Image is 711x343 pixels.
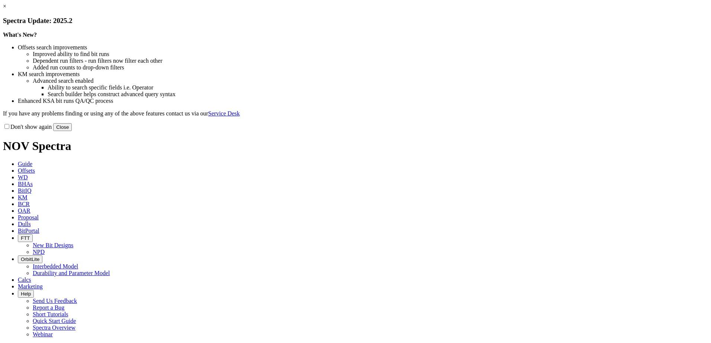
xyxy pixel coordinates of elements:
span: Guide [18,161,32,167]
a: Webinar [33,331,53,337]
a: Durability and Parameter Model [33,270,110,276]
span: Proposal [18,214,39,220]
input: Don't show again [4,124,9,129]
span: Marketing [18,283,43,290]
span: Dulls [18,221,31,227]
span: OrbitLite [21,257,39,262]
li: Added run counts to drop-down filters [33,64,708,71]
span: OAR [18,208,30,214]
span: Calcs [18,277,31,283]
span: Offsets [18,167,35,174]
a: Spectra Overview [33,324,75,331]
span: BitIQ [18,187,31,194]
span: BitPortal [18,228,39,234]
h1: NOV Spectra [3,139,708,153]
span: FTT [21,235,30,241]
a: NPD [33,249,45,255]
li: Enhanced KSA bit runs QA/QC process [18,98,708,104]
span: Help [21,291,31,297]
button: Close [53,123,72,131]
li: Search builder helps construct advanced query syntax [48,91,708,98]
p: If you have any problems finding or using any of the above features contact us via our [3,110,708,117]
a: Send Us Feedback [33,298,77,304]
strong: What's New? [3,32,37,38]
span: BCR [18,201,30,207]
a: Interbedded Model [33,263,78,269]
a: Short Tutorials [33,311,68,317]
li: Improved ability to find bit runs [33,51,708,58]
a: New Bit Designs [33,242,73,248]
li: Offsets search improvements [18,44,708,51]
span: BHAs [18,181,33,187]
span: WD [18,174,28,180]
a: Service Desk [208,110,240,117]
label: Don't show again [3,124,52,130]
a: Report a Bug [33,304,64,311]
h3: Spectra Update: 2025.2 [3,17,708,25]
li: Ability to search specific fields i.e. Operator [48,84,708,91]
a: × [3,3,6,9]
li: KM search improvements [18,71,708,78]
span: KM [18,194,28,200]
li: Dependent run filters - run filters now filter each other [33,58,708,64]
a: Quick Start Guide [33,318,76,324]
li: Advanced search enabled [33,78,708,84]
